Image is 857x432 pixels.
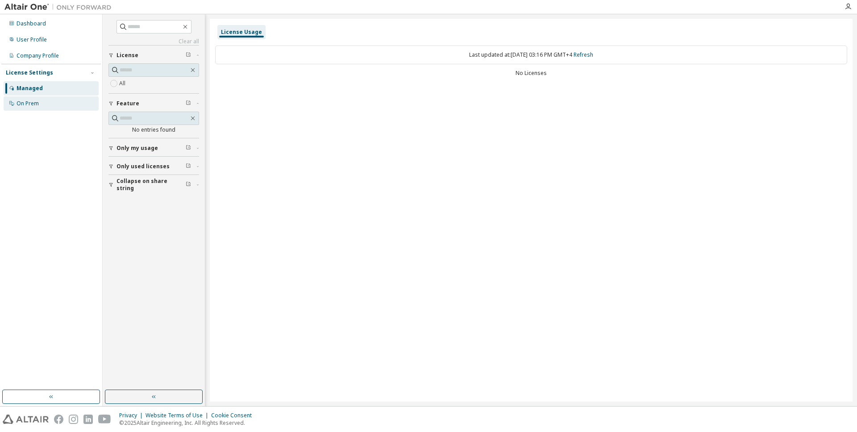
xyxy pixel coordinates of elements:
[116,52,138,59] span: License
[119,419,257,427] p: © 2025 Altair Engineering, Inc. All Rights Reserved.
[146,412,211,419] div: Website Terms of Use
[186,100,191,107] span: Clear filter
[116,145,158,152] span: Only my usage
[119,412,146,419] div: Privacy
[108,157,199,176] button: Only used licenses
[116,100,139,107] span: Feature
[108,94,199,113] button: Feature
[69,415,78,424] img: instagram.svg
[186,52,191,59] span: Clear filter
[6,69,53,76] div: License Settings
[17,100,39,107] div: On Prem
[221,29,262,36] div: License Usage
[108,126,199,133] div: No entries found
[54,415,63,424] img: facebook.svg
[17,20,46,27] div: Dashboard
[215,70,847,77] div: No Licenses
[4,3,116,12] img: Altair One
[83,415,93,424] img: linkedin.svg
[116,163,170,170] span: Only used licenses
[108,175,199,195] button: Collapse on share string
[574,51,593,58] a: Refresh
[17,36,47,43] div: User Profile
[186,181,191,188] span: Clear filter
[116,178,186,192] span: Collapse on share string
[108,46,199,65] button: License
[17,85,43,92] div: Managed
[108,38,199,45] a: Clear all
[108,138,199,158] button: Only my usage
[186,163,191,170] span: Clear filter
[98,415,111,424] img: youtube.svg
[119,78,127,89] label: All
[17,52,59,59] div: Company Profile
[3,415,49,424] img: altair_logo.svg
[186,145,191,152] span: Clear filter
[211,412,257,419] div: Cookie Consent
[215,46,847,64] div: Last updated at: [DATE] 03:16 PM GMT+4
